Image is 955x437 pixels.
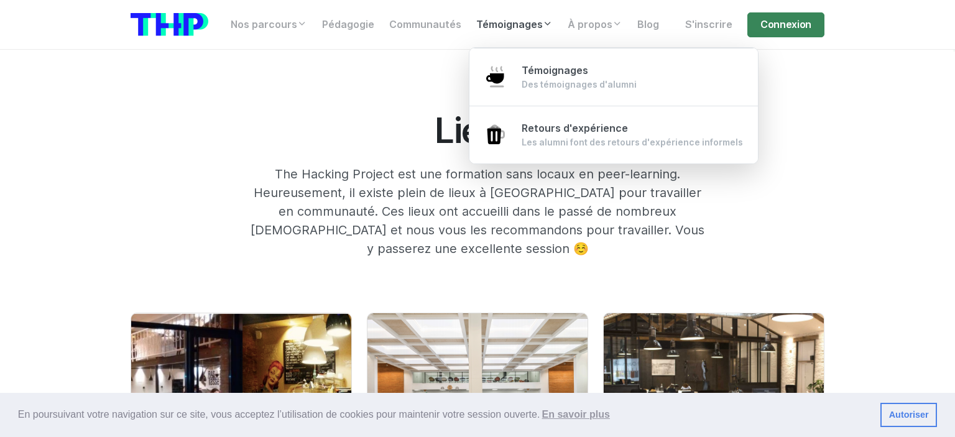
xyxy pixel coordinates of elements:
a: dismiss cookie message [880,403,937,428]
div: Des témoignages d'alumni [522,78,637,91]
a: Témoignages Des témoignages d'alumni [469,48,758,106]
a: Témoignages [469,12,560,37]
a: learn more about cookies [540,405,612,424]
img: logo [131,13,208,36]
a: À propos [560,12,630,37]
p: The Hacking Project est une formation sans locaux en peer-learning. Heureusement, il existe plein... [249,165,706,258]
a: S'inscrire [678,12,740,37]
span: Témoignages [522,65,588,76]
span: En poursuivant votre navigation sur ce site, vous acceptez l’utilisation de cookies pour mainteni... [18,405,870,424]
img: coffee-1-45024b9a829a1d79ffe67ffa7b865f2f.svg [484,66,507,88]
img: beer-14d7f5c207f57f081275ab10ea0b8a94.svg [484,124,507,146]
a: Retours d'expérience Les alumni font des retours d'expérience informels [469,106,758,163]
a: Pédagogie [315,12,382,37]
a: Connexion [747,12,824,37]
a: Communautés [382,12,469,37]
div: Les alumni font des retours d'expérience informels [522,136,743,149]
a: Nos parcours [223,12,315,37]
span: Retours d'expérience [522,122,628,134]
h2: Lieux [293,111,662,150]
a: Blog [630,12,667,37]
